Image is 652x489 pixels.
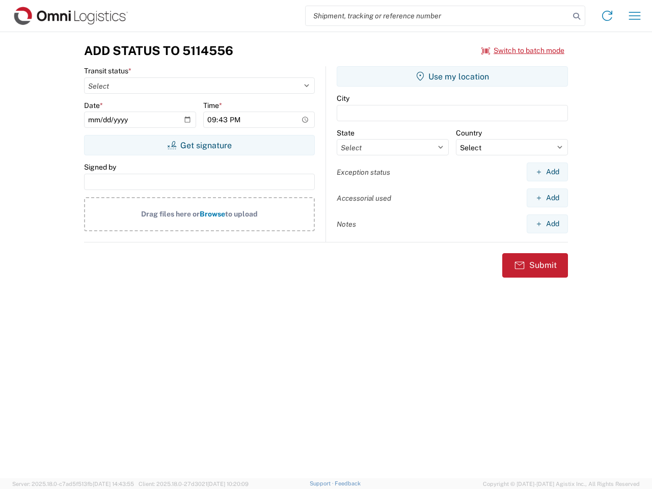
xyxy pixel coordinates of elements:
[225,210,258,218] span: to upload
[483,479,640,488] span: Copyright © [DATE]-[DATE] Agistix Inc., All Rights Reserved
[84,66,131,75] label: Transit status
[207,481,249,487] span: [DATE] 10:20:09
[527,214,568,233] button: Add
[502,253,568,278] button: Submit
[337,194,391,203] label: Accessorial used
[84,162,116,172] label: Signed by
[337,128,355,138] label: State
[337,168,390,177] label: Exception status
[203,101,222,110] label: Time
[12,481,134,487] span: Server: 2025.18.0-c7ad5f513fb
[200,210,225,218] span: Browse
[84,101,103,110] label: Date
[481,42,564,59] button: Switch to batch mode
[337,66,568,87] button: Use my location
[527,162,568,181] button: Add
[527,188,568,207] button: Add
[93,481,134,487] span: [DATE] 14:43:55
[337,220,356,229] label: Notes
[310,480,335,486] a: Support
[84,135,315,155] button: Get signature
[306,6,569,25] input: Shipment, tracking or reference number
[141,210,200,218] span: Drag files here or
[456,128,482,138] label: Country
[337,94,349,103] label: City
[139,481,249,487] span: Client: 2025.18.0-27d3021
[84,43,233,58] h3: Add Status to 5114556
[335,480,361,486] a: Feedback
